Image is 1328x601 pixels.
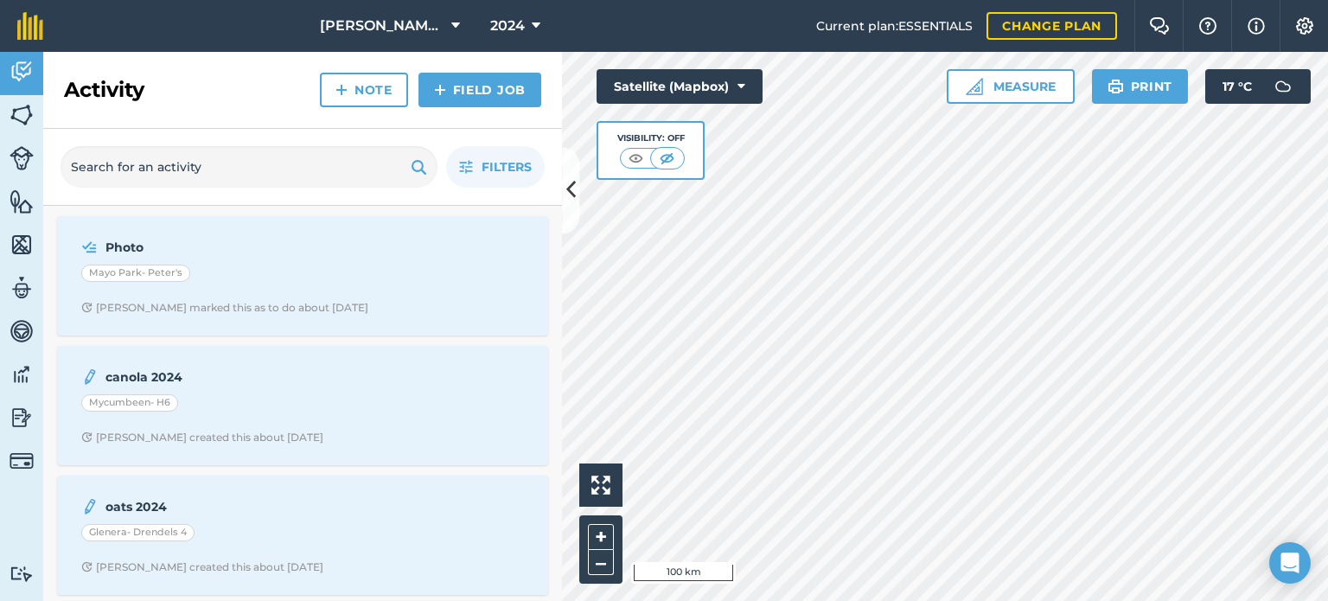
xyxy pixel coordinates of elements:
img: svg+xml;base64,PD94bWwgdmVyc2lvbj0iMS4wIiBlbmNvZGluZz0idXRmLTgiPz4KPCEtLSBHZW5lcmF0b3I6IEFkb2JlIE... [81,237,98,258]
div: Glenera- Drendels 4 [81,524,195,541]
img: Clock with arrow pointing clockwise [81,432,93,443]
img: Two speech bubbles overlapping with the left bubble in the forefront [1149,17,1170,35]
span: Current plan : ESSENTIALS [816,16,973,35]
span: 2024 [490,16,525,36]
button: – [588,550,614,575]
a: canola 2024Mycumbeen- H6Clock with arrow pointing clockwise[PERSON_NAME] created this about [DATE] [67,356,538,455]
img: Clock with arrow pointing clockwise [81,561,93,572]
img: svg+xml;base64,PHN2ZyB4bWxucz0iaHR0cDovL3d3dy53My5vcmcvMjAwMC9zdmciIHdpZHRoPSI1NiIgaGVpZ2h0PSI2MC... [10,102,34,128]
span: 17 ° C [1223,69,1252,104]
button: Print [1092,69,1189,104]
button: Satellite (Mapbox) [597,69,763,104]
a: PhotoMayo Park- Peter'sClock with arrow pointing clockwise[PERSON_NAME] marked this as to do abou... [67,227,538,325]
img: svg+xml;base64,PD94bWwgdmVyc2lvbj0iMS4wIiBlbmNvZGluZz0idXRmLTgiPz4KPCEtLSBHZW5lcmF0b3I6IEFkb2JlIE... [10,449,34,473]
img: Ruler icon [966,78,983,95]
strong: canola 2024 [105,368,380,387]
img: svg+xml;base64,PD94bWwgdmVyc2lvbj0iMS4wIiBlbmNvZGluZz0idXRmLTgiPz4KPCEtLSBHZW5lcmF0b3I6IEFkb2JlIE... [81,367,99,387]
img: svg+xml;base64,PHN2ZyB4bWxucz0iaHR0cDovL3d3dy53My5vcmcvMjAwMC9zdmciIHdpZHRoPSI1MCIgaGVpZ2h0PSI0MC... [656,150,678,167]
button: + [588,524,614,550]
strong: oats 2024 [105,497,380,516]
img: svg+xml;base64,PD94bWwgdmVyc2lvbj0iMS4wIiBlbmNvZGluZz0idXRmLTgiPz4KPCEtLSBHZW5lcmF0b3I6IEFkb2JlIE... [10,275,34,301]
img: svg+xml;base64,PD94bWwgdmVyc2lvbj0iMS4wIiBlbmNvZGluZz0idXRmLTgiPz4KPCEtLSBHZW5lcmF0b3I6IEFkb2JlIE... [10,361,34,387]
img: svg+xml;base64,PHN2ZyB4bWxucz0iaHR0cDovL3d3dy53My5vcmcvMjAwMC9zdmciIHdpZHRoPSI1MCIgaGVpZ2h0PSI0MC... [625,150,647,167]
img: svg+xml;base64,PHN2ZyB4bWxucz0iaHR0cDovL3d3dy53My5vcmcvMjAwMC9zdmciIHdpZHRoPSIxOSIgaGVpZ2h0PSIyNC... [411,157,427,177]
div: [PERSON_NAME] created this about [DATE] [81,560,323,574]
h2: Activity [64,76,144,104]
strong: Photo [105,238,380,257]
img: svg+xml;base64,PD94bWwgdmVyc2lvbj0iMS4wIiBlbmNvZGluZz0idXRmLTgiPz4KPCEtLSBHZW5lcmF0b3I6IEFkb2JlIE... [10,566,34,582]
img: A question mark icon [1197,17,1218,35]
button: Filters [446,146,545,188]
img: A cog icon [1294,17,1315,35]
div: Mayo Park- Peter's [81,265,190,282]
img: svg+xml;base64,PHN2ZyB4bWxucz0iaHR0cDovL3d3dy53My5vcmcvMjAwMC9zdmciIHdpZHRoPSI1NiIgaGVpZ2h0PSI2MC... [10,232,34,258]
div: [PERSON_NAME] marked this as to do about [DATE] [81,301,368,315]
img: svg+xml;base64,PHN2ZyB4bWxucz0iaHR0cDovL3d3dy53My5vcmcvMjAwMC9zdmciIHdpZHRoPSI1NiIgaGVpZ2h0PSI2MC... [10,189,34,214]
img: svg+xml;base64,PD94bWwgdmVyc2lvbj0iMS4wIiBlbmNvZGluZz0idXRmLTgiPz4KPCEtLSBHZW5lcmF0b3I6IEFkb2JlIE... [10,146,34,170]
img: Four arrows, one pointing top left, one top right, one bottom right and the last bottom left [591,476,610,495]
img: svg+xml;base64,PD94bWwgdmVyc2lvbj0iMS4wIiBlbmNvZGluZz0idXRmLTgiPz4KPCEtLSBHZW5lcmF0b3I6IEFkb2JlIE... [10,59,34,85]
span: [PERSON_NAME] ASAHI PADDOCKS [320,16,444,36]
img: svg+xml;base64,PD94bWwgdmVyc2lvbj0iMS4wIiBlbmNvZGluZz0idXRmLTgiPz4KPCEtLSBHZW5lcmF0b3I6IEFkb2JlIE... [1266,69,1300,104]
img: svg+xml;base64,PD94bWwgdmVyc2lvbj0iMS4wIiBlbmNvZGluZz0idXRmLTgiPz4KPCEtLSBHZW5lcmF0b3I6IEFkb2JlIE... [10,318,34,344]
a: Change plan [986,12,1117,40]
input: Search for an activity [61,146,437,188]
img: svg+xml;base64,PD94bWwgdmVyc2lvbj0iMS4wIiBlbmNvZGluZz0idXRmLTgiPz4KPCEtLSBHZW5lcmF0b3I6IEFkb2JlIE... [10,405,34,431]
img: svg+xml;base64,PHN2ZyB4bWxucz0iaHR0cDovL3d3dy53My5vcmcvMjAwMC9zdmciIHdpZHRoPSIxNCIgaGVpZ2h0PSIyNC... [335,80,348,100]
img: svg+xml;base64,PD94bWwgdmVyc2lvbj0iMS4wIiBlbmNvZGluZz0idXRmLTgiPz4KPCEtLSBHZW5lcmF0b3I6IEFkb2JlIE... [81,496,99,517]
img: fieldmargin Logo [17,12,43,40]
img: svg+xml;base64,PHN2ZyB4bWxucz0iaHR0cDovL3d3dy53My5vcmcvMjAwMC9zdmciIHdpZHRoPSIxNyIgaGVpZ2h0PSIxNy... [1248,16,1265,36]
img: Clock with arrow pointing clockwise [81,302,93,313]
img: svg+xml;base64,PHN2ZyB4bWxucz0iaHR0cDovL3d3dy53My5vcmcvMjAwMC9zdmciIHdpZHRoPSIxNCIgaGVpZ2h0PSIyNC... [434,80,446,100]
span: Filters [482,157,532,176]
img: svg+xml;base64,PHN2ZyB4bWxucz0iaHR0cDovL3d3dy53My5vcmcvMjAwMC9zdmciIHdpZHRoPSIxOSIgaGVpZ2h0PSIyNC... [1108,76,1124,97]
div: Mycumbeen- H6 [81,394,178,412]
div: Open Intercom Messenger [1269,542,1311,584]
a: Field Job [418,73,541,107]
a: Note [320,73,408,107]
a: oats 2024Glenera- Drendels 4Clock with arrow pointing clockwise[PERSON_NAME] created this about [... [67,486,538,585]
button: 17 °C [1205,69,1311,104]
div: [PERSON_NAME] created this about [DATE] [81,431,323,444]
button: Measure [947,69,1075,104]
div: Visibility: Off [617,131,685,145]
